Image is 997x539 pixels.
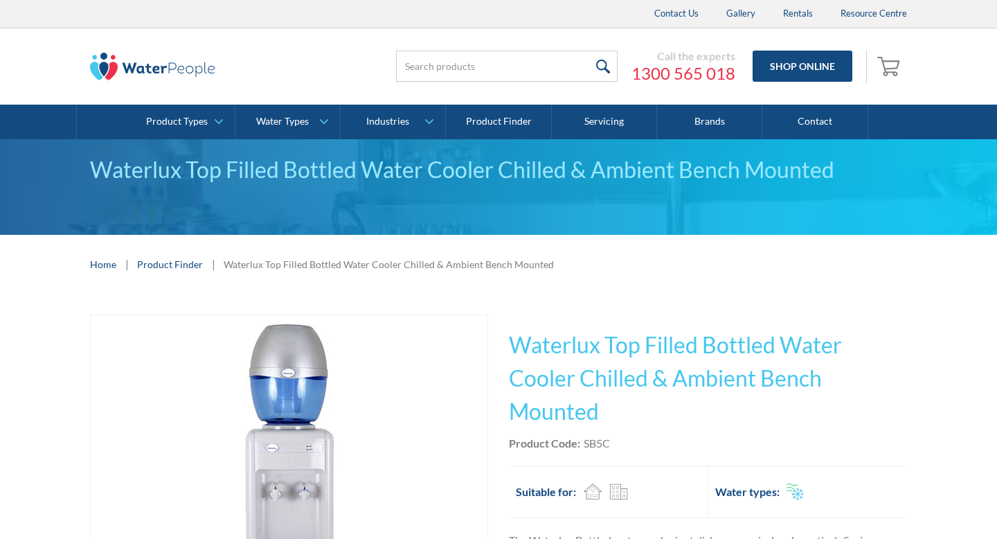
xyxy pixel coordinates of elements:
div: Waterlux Top Filled Bottled Water Cooler Chilled & Ambient Bench Mounted [224,257,554,272]
h2: Water types: [715,484,780,500]
h1: Waterlux Top Filled Bottled Water Cooler Chilled & Ambient Bench Mounted [509,328,907,428]
div: Product Types [146,116,208,127]
a: Brands [657,105,762,139]
a: Home [90,257,116,272]
div: | [123,256,130,272]
a: Industries [341,105,445,139]
img: The Water People [90,53,215,80]
a: Shop Online [753,51,852,82]
a: Contact [762,105,868,139]
div: SB5C [584,435,610,452]
h2: Suitable for: [516,484,576,500]
a: 1300 565 018 [631,63,735,84]
img: shopping cart [877,55,904,77]
a: Water Types [235,105,340,139]
div: | [210,256,217,272]
a: Product Finder [137,257,203,272]
a: Servicing [552,105,657,139]
div: Waterlux Top Filled Bottled Water Cooler Chilled & Ambient Bench Mounted [90,153,907,186]
a: Product Finder [446,105,551,139]
div: Call the experts [631,49,735,63]
strong: Product Code: [509,436,580,450]
div: Industries [366,116,409,127]
div: Water Types [256,116,309,127]
a: Product Types [129,105,234,139]
input: Search products [396,51,618,82]
a: Open cart [874,50,907,83]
